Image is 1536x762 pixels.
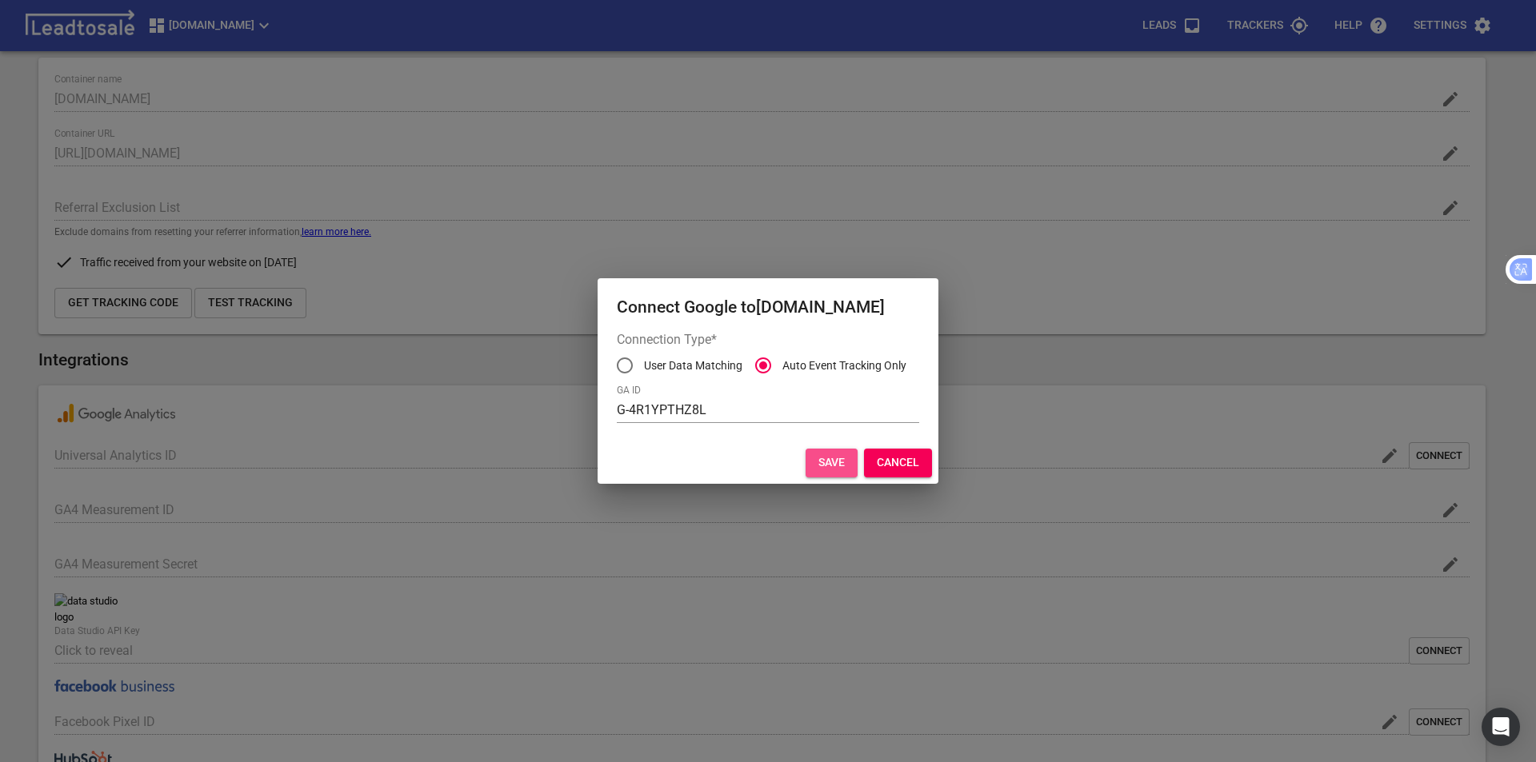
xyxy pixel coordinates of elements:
[617,346,919,385] div: connection type
[1482,708,1520,746] div: Open Intercom Messenger
[877,455,919,471] span: Cancel
[864,449,932,477] button: Cancel
[644,357,742,374] span: User Data Matching
[782,357,906,374] span: Auto Event Tracking Only
[806,449,858,477] button: Save
[617,333,717,346] legend: Connection Type
[818,455,845,471] span: Save
[617,297,919,317] h2: Connect Google to [DOMAIN_NAME]
[617,385,641,395] label: GA ID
